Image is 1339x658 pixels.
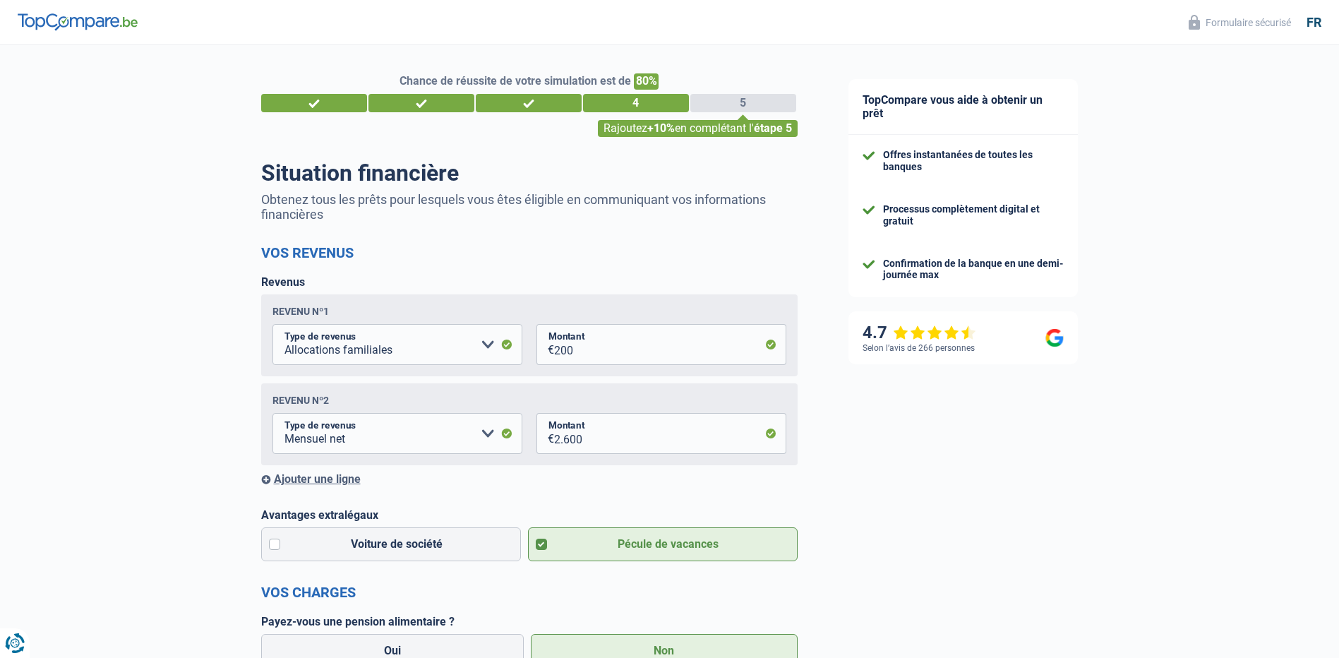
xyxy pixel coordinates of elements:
div: 1 [261,94,367,112]
h1: Situation financière [261,160,798,186]
span: +10% [647,121,675,135]
button: Formulaire sécurisé [1180,11,1299,34]
div: Selon l’avis de 266 personnes [863,343,975,353]
div: Rajoutez en complétant l' [598,120,798,137]
p: Obtenez tous les prêts pour lesquels vous êtes éligible en communiquant vos informations financières [261,192,798,222]
span: € [536,413,554,454]
label: Revenus [261,275,305,289]
div: Processus complètement digital et gratuit [883,203,1064,227]
h2: Vos revenus [261,244,798,261]
label: Payez-vous une pension alimentaire ? [261,615,798,628]
div: Confirmation de la banque en une demi-journée max [883,258,1064,282]
img: TopCompare Logo [18,13,138,30]
label: Voiture de société [261,527,522,561]
div: Revenu nº2 [272,395,329,406]
div: 4 [583,94,689,112]
div: Revenu nº1 [272,306,329,317]
span: € [536,324,554,365]
div: 4.7 [863,323,976,343]
div: fr [1307,15,1321,30]
span: 80% [634,73,659,90]
div: Offres instantanées de toutes les banques [883,149,1064,173]
label: Avantages extralégaux [261,508,798,522]
div: 3 [476,94,582,112]
h2: Vos charges [261,584,798,601]
span: étape 5 [754,121,792,135]
div: Ajouter une ligne [261,472,798,486]
span: Chance de réussite de votre simulation est de [400,74,631,88]
label: Pécule de vacances [528,527,798,561]
div: 2 [368,94,474,112]
div: TopCompare vous aide à obtenir un prêt [848,79,1078,135]
div: 5 [690,94,796,112]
